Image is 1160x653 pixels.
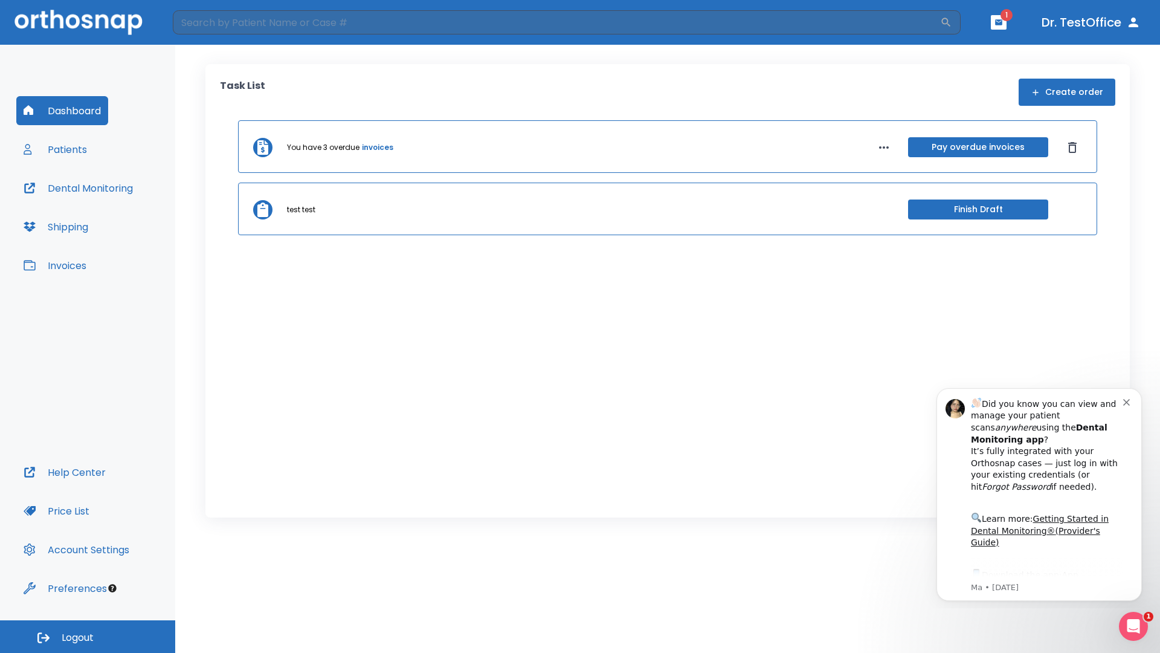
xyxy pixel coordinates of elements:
[173,10,940,34] input: Search by Patient Name or Case #
[16,251,94,280] button: Invoices
[1144,612,1153,622] span: 1
[287,142,359,153] p: You have 3 overdue
[16,135,94,164] button: Patients
[1119,612,1148,641] iframe: Intercom live chat
[16,458,113,487] button: Help Center
[16,574,114,603] button: Preferences
[1037,11,1145,33] button: Dr. TestOffice
[362,142,393,153] a: invoices
[1063,138,1082,157] button: Dismiss
[62,631,94,645] span: Logout
[107,583,118,594] div: Tooltip anchor
[53,190,205,252] div: Download the app: | ​ Let us know if you need help getting started!
[53,193,160,215] a: App Store
[16,535,137,564] button: Account Settings
[205,19,214,28] button: Dismiss notification
[1019,79,1115,106] button: Create order
[16,174,140,203] button: Dental Monitoring
[1000,9,1013,21] span: 1
[16,96,108,125] button: Dashboard
[908,200,1048,219] button: Finish Draft
[287,204,315,215] p: test test
[918,377,1160,608] iframe: Intercom notifications message
[908,137,1048,157] button: Pay overdue invoices
[53,205,205,216] p: Message from Ma, sent 8w ago
[16,496,97,525] button: Price List
[16,212,95,241] button: Shipping
[14,10,143,34] img: Orthosnap
[220,79,265,106] p: Task List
